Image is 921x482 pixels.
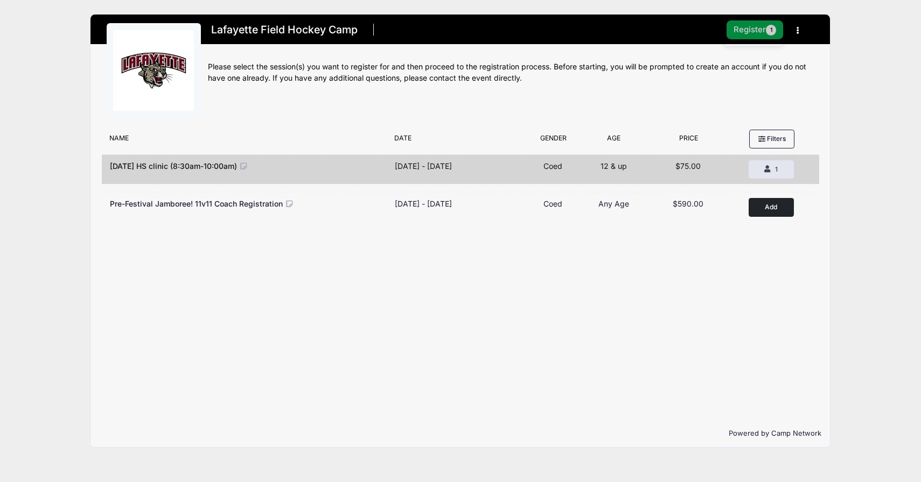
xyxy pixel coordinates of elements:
[525,133,582,148] div: Gender
[749,198,794,217] button: Add
[775,165,778,173] span: 1
[208,20,361,39] h1: Lafayette Field Hockey Camp
[110,199,283,208] span: Pre-Festival Jamboree! 11v11 Coach Registration
[673,199,703,208] span: $590.00
[100,428,822,439] p: Powered by Camp Network
[395,198,452,209] div: [DATE] - [DATE]
[543,161,562,171] span: Coed
[675,161,701,171] span: $75.00
[646,133,731,148] div: Price
[208,61,815,84] div: Please select the session(s) you want to register for and then proceed to the registration proces...
[766,25,777,36] span: 1
[749,130,794,148] button: Filters
[395,160,452,172] div: [DATE] - [DATE]
[389,133,525,148] div: Date
[727,20,784,39] button: Register1
[601,161,627,171] span: 12 & up
[749,160,794,179] button: 1
[113,30,194,111] img: logo
[598,199,629,208] span: Any Age
[543,199,562,208] span: Coed
[104,133,389,148] div: Name
[582,133,646,148] div: Age
[110,161,237,171] span: [DATE] HS clinic (8:30am-10:00am)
